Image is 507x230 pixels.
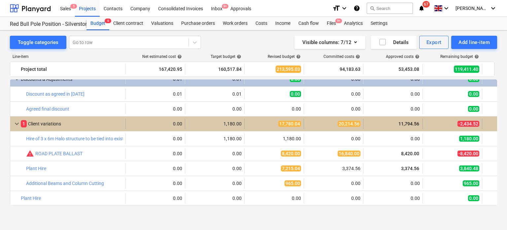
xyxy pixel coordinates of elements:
div: Add line-item [458,38,490,47]
div: 1,180.00 [188,121,242,126]
a: Client contract [109,17,147,30]
div: 0.00 [366,91,420,97]
div: 0.00 [188,181,242,186]
div: Analytics [340,17,367,30]
i: format_size [332,4,340,12]
div: Target budget [211,54,241,59]
span: 16,840.00 [338,151,360,157]
div: Client variations [21,118,123,129]
div: 0.00 [366,136,420,141]
div: 0.00 [128,151,182,156]
i: keyboard_arrow_down [340,4,348,12]
i: Knowledge base [354,4,360,12]
div: 0.00 [307,106,360,112]
div: Remaining budget [440,54,479,59]
div: 167,420.95 [128,64,182,74]
i: keyboard_arrow_down [442,4,450,12]
span: 213,595.03 [276,66,301,73]
div: 0.00 [307,181,360,186]
span: 0.00 [290,76,301,82]
span: 9+ [222,4,228,9]
div: Approved costs [386,54,420,59]
div: 3,374.56 [307,166,360,171]
span: 1 [21,120,27,127]
span: 67 [422,1,430,8]
div: 0.00 [128,166,182,171]
span: 0.00 [468,106,479,112]
span: 9+ [335,19,342,23]
span: 5 [70,4,77,9]
div: 0.00 [366,181,420,186]
div: 1,180.00 [188,136,242,141]
div: Cash flow [294,17,323,30]
iframe: Chat Widget [474,198,507,230]
div: 94,183.63 [307,64,360,74]
div: 0.00 [307,136,360,141]
i: notifications [418,4,425,12]
span: 3,374.56 [400,166,420,171]
span: 0.00 [468,76,479,82]
i: keyboard_arrow_down [489,4,497,12]
a: Valuations [147,17,177,30]
a: Settings [367,17,391,30]
a: Work orders [219,17,252,30]
div: Red Bull Pole Position - Silverstone 2025 [10,21,79,28]
div: Net estimated cost [142,54,182,59]
span: help [295,54,301,59]
span: 8,420.00 [400,151,420,156]
span: 3,840.48 [459,165,479,171]
div: 0.00 [128,106,182,112]
div: 0.00 [188,106,242,112]
a: Purchase orders [177,17,219,30]
span: help [414,54,420,59]
div: Revised budget [268,54,301,59]
a: Plant Hire [26,166,46,171]
div: Toggle categories [18,38,58,47]
span: help [235,54,241,59]
span: 0.00 [468,195,479,201]
div: Export [426,38,442,47]
div: 0.00 [307,196,360,201]
a: Agreed final discount [26,106,69,112]
a: Files9+ [323,17,340,30]
span: 0.00 [468,91,479,97]
div: 0.00 [188,166,242,171]
span: [PERSON_NAME] [456,6,489,11]
div: Visible columns : 7/12 [302,38,357,47]
span: keyboard_arrow_down [13,120,21,128]
a: Budget6 [86,17,109,30]
div: 160,517.84 [188,64,242,74]
span: search [370,6,375,11]
span: help [176,54,182,59]
div: 0.00 [188,196,242,201]
a: Plant Hire [21,196,41,201]
span: help [354,54,360,59]
div: 0.00 [128,181,182,186]
div: 0.00 [128,121,182,126]
a: Additional Beams and Column Cutting [26,181,104,186]
a: ROAD PLATE BALLAST [35,151,83,156]
a: Costs [252,17,271,30]
button: Visible columns:7/12 [294,36,365,49]
div: Details [379,38,409,47]
div: 0.00 [188,151,242,156]
a: Income [271,17,294,30]
div: 0.00 [307,91,360,97]
div: Files [323,17,340,30]
a: Hire of 3 x 6m Halo structure to be tied into existing tunnel structure. Inclusive of phenolic fl... [26,136,497,141]
div: 0.00 [247,196,301,201]
div: Committed costs [323,54,360,59]
div: Line-item [10,54,125,59]
span: -2,434.52 [457,121,479,127]
span: Committed costs exceed revised budget [26,150,34,158]
span: -8,420.00 [457,151,479,157]
span: 11,794.56 [398,121,420,126]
